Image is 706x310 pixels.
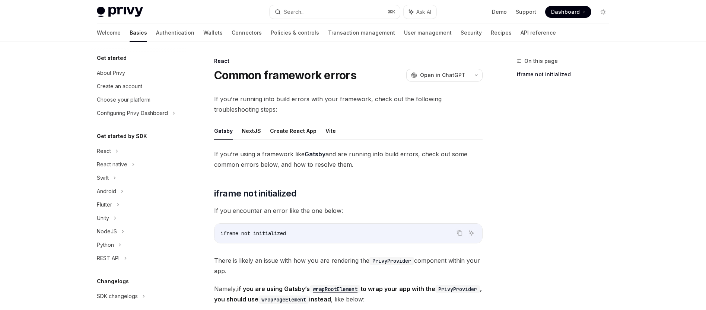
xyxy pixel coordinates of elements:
[214,122,233,140] button: Gatsby
[97,187,116,196] div: Android
[97,7,143,17] img: light logo
[258,295,309,303] a: wrapPageElement
[203,24,223,42] a: Wallets
[232,24,262,42] a: Connectors
[91,93,186,106] a: Choose your platform
[492,8,507,16] a: Demo
[551,8,580,16] span: Dashboard
[455,228,464,238] button: Copy the contents from the code block
[97,109,168,118] div: Configuring Privy Dashboard
[305,150,325,158] a: Gatsby
[97,68,125,77] div: About Privy
[97,54,127,63] h5: Get started
[242,122,261,140] button: NextJS
[328,24,395,42] a: Transaction management
[416,8,431,16] span: Ask AI
[388,9,395,15] span: ⌘ K
[214,149,483,170] span: If you’re using a framework like and are running into build errors, check out some common errors ...
[325,122,336,140] button: Vite
[271,24,319,42] a: Policies & controls
[97,173,109,182] div: Swift
[97,147,111,156] div: React
[214,205,483,216] span: If you encounter an error like the one below:
[524,57,558,65] span: On this page
[220,230,286,237] span: iframe not initialized
[97,160,127,169] div: React native
[97,227,117,236] div: NodeJS
[284,7,305,16] div: Search...
[97,214,109,223] div: Unity
[97,277,129,286] h5: Changelogs
[156,24,194,42] a: Authentication
[214,68,356,82] h1: Common framework errors
[97,82,142,91] div: Create an account
[97,254,120,263] div: REST API
[521,24,556,42] a: API reference
[420,71,465,79] span: Open in ChatGPT
[467,228,476,238] button: Ask AI
[214,255,483,276] span: There is likely an issue with how you are rendering the component within your app.
[97,95,150,104] div: Choose your platform
[97,132,147,141] h5: Get started by SDK
[97,200,112,209] div: Flutter
[97,292,138,301] div: SDK changelogs
[91,80,186,93] a: Create an account
[491,24,512,42] a: Recipes
[404,24,452,42] a: User management
[404,5,436,19] button: Ask AI
[516,8,536,16] a: Support
[214,94,483,115] span: If you’re running into build errors with your framework, check out the following troubleshooting ...
[97,24,121,42] a: Welcome
[406,69,470,82] button: Open in ChatGPT
[214,188,296,199] span: iframe not initialized
[517,68,615,80] a: iframe not initialized
[214,57,483,65] div: React
[130,24,147,42] a: Basics
[369,257,414,265] code: PrivyProvider
[310,285,360,293] a: wrapRootElement
[435,285,480,293] code: PrivyProvider
[258,295,309,304] code: wrapPageElement
[545,6,591,18] a: Dashboard
[461,24,482,42] a: Security
[214,284,483,304] span: Namely, , like below:
[91,66,186,80] a: About Privy
[97,240,114,249] div: Python
[270,122,317,140] button: Create React App
[214,285,482,303] strong: if you are using Gatsby’s to wrap your app with the , you should use instead
[270,5,400,19] button: Search...⌘K
[597,6,609,18] button: Toggle dark mode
